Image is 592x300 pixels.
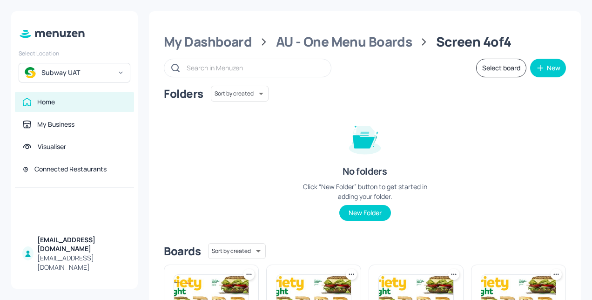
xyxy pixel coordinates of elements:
[547,65,560,71] div: New
[37,120,74,129] div: My Business
[34,164,107,174] div: Connected Restaurants
[37,253,127,272] div: [EMAIL_ADDRESS][DOMAIN_NAME]
[164,86,203,101] div: Folders
[38,142,66,151] div: Visualiser
[476,59,526,77] button: Select board
[276,34,412,50] div: AU - One Menu Boards
[436,34,511,50] div: Screen 4of4
[295,182,435,201] div: Click “New Folder” button to get started in adding your folder.
[530,59,566,77] button: New
[37,97,55,107] div: Home
[208,242,266,260] div: Sort by created
[25,67,36,78] img: avatar
[19,49,130,57] div: Select Location
[342,115,388,161] img: folder-empty
[164,244,201,259] div: Boards
[211,84,269,103] div: Sort by created
[339,205,391,221] button: New Folder
[37,235,127,254] div: [EMAIL_ADDRESS][DOMAIN_NAME]
[343,165,387,178] div: No folders
[41,68,112,77] div: Subway UAT
[164,34,252,50] div: My Dashboard
[187,61,322,75] input: Search in Menuzen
